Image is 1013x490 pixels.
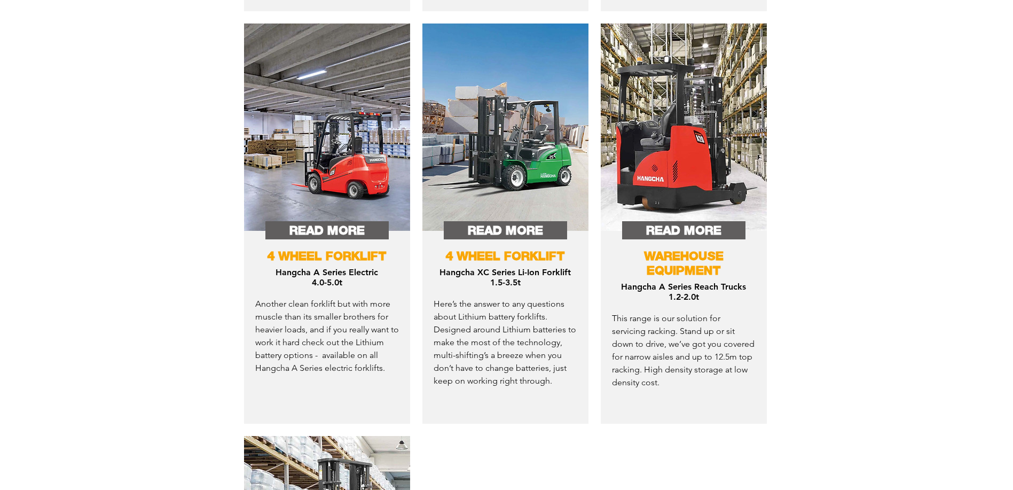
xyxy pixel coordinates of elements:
span: READ MORE [289,222,365,239]
span: READ MORE [646,222,721,239]
span: 1.5-3.5t [490,277,521,287]
span: Hangcha A Series Electric 4.0-5.0t [276,267,378,287]
a: READ MORE [265,221,389,239]
span: Hangcha A Series Reach Trucks [621,282,746,292]
img: Warehouse forklift reach stacker [601,24,767,231]
span: READ MORE [468,222,543,239]
img: Electric forklift for sale [244,24,410,231]
span: Hangcha XC Series Li-Ion Forklift [439,267,571,277]
span: This range is our solution for servicing racking. Stand up or sit down to drive, we’ve got you co... [612,313,755,387]
a: READ MORE [622,221,745,239]
span: 4 WHEEL FORKLIFT [445,248,565,263]
span: 4 WHEEL FORKLIFT [267,248,387,263]
img: XC25%20Li_edited.jpg [422,24,588,231]
a: READ MORE [444,221,567,239]
span: Here’s the answer to any questions about Lithium battery forklifts. Designed around Lithium batte... [434,299,576,386]
span: WAREHOUSE EQUIPMENT [644,248,724,277]
span: Another clean forklift but with more muscle than its smaller brothers for heavier loads, and if y... [255,299,399,373]
span: 1.2-2.0t [669,292,699,302]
